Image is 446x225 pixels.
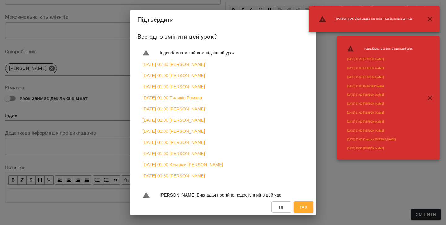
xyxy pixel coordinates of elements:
a: [DATE] 00:30 [PERSON_NAME] [142,173,205,179]
li: [PERSON_NAME] : Викладач постійно недоступний в цей час [138,189,308,201]
a: [DATE] 01:00 [PERSON_NAME] [142,72,205,79]
span: Так [300,203,308,211]
li: Індив : Кімната зайнята під інший урок [138,47,308,59]
a: [DATE] 01:00 Пилипів Романа [142,95,202,101]
a: [DATE] 01:00 [PERSON_NAME] [347,129,384,133]
li: [PERSON_NAME] : Викладач постійно недоступний в цей час [314,13,418,25]
h6: Все одно змінити цей урок? [138,32,308,41]
a: [DATE] 01:00 [PERSON_NAME] [142,150,205,157]
a: [DATE] 01:30 [PERSON_NAME] [142,61,205,67]
li: Індив : Кімната зайнята під інший урок [342,43,418,55]
a: [DATE] 01:00 [PERSON_NAME] [347,120,384,124]
a: [DATE] 01:00 Юларжи [PERSON_NAME] [347,137,396,141]
a: [DATE] 01:00 Пилипів Романа [347,84,384,88]
a: [DATE] 01:00 [PERSON_NAME] [142,106,205,112]
a: [DATE] 01:00 [PERSON_NAME] [347,102,384,106]
a: [DATE] 01:00 [PERSON_NAME] [142,128,205,134]
a: [DATE] 01:00 [PERSON_NAME] [142,139,205,145]
a: [DATE] 01:00 [PERSON_NAME] [142,84,205,90]
h2: Підтвердити [138,15,308,24]
a: [DATE] 01:00 [PERSON_NAME] [347,93,384,97]
a: [DATE] 01:00 [PERSON_NAME] [347,66,384,70]
button: Так [294,201,313,213]
button: Ні [271,201,291,213]
a: [DATE] 01:00 Юларжи [PERSON_NAME] [142,162,223,168]
a: [DATE] 00:30 [PERSON_NAME] [347,146,384,150]
a: [DATE] 01:00 [PERSON_NAME] [347,75,384,79]
a: [DATE] 01:00 [PERSON_NAME] [347,111,384,115]
a: [DATE] 01:30 [PERSON_NAME] [347,57,384,61]
a: [DATE] 01:00 [PERSON_NAME] [142,117,205,123]
span: Ні [279,203,284,211]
